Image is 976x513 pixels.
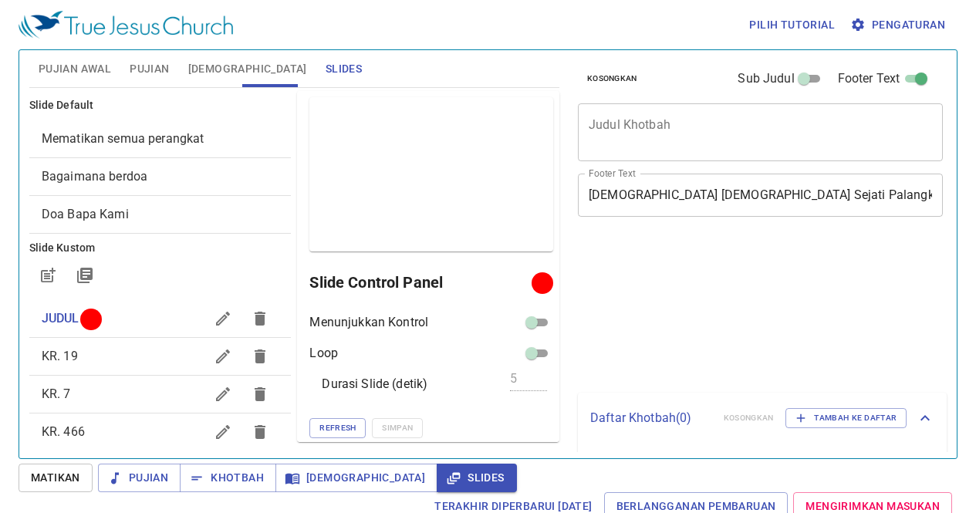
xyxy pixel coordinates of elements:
[42,311,79,326] span: JUDUL
[795,411,897,425] span: Tambah ke Daftar
[29,240,292,257] h6: Slide Kustom
[743,11,841,39] button: Pilih tutorial
[192,468,264,488] span: Khotbah
[29,196,292,233] div: Doa Bapa Kami
[19,464,93,492] button: Matikan
[309,313,428,332] p: Menunjukkan Kontrol
[29,376,292,413] div: KR. 7
[42,169,147,184] span: [object Object]
[180,464,276,492] button: Khotbah
[31,468,80,488] span: Matikan
[853,15,945,35] span: Pengaturan
[838,69,900,88] span: Footer Text
[275,464,437,492] button: [DEMOGRAPHIC_DATA]
[29,300,292,337] div: JUDUL
[319,421,356,435] span: Refresh
[326,59,362,79] span: Slides
[847,11,951,39] button: Pengaturan
[42,349,78,363] span: KR. 19
[42,424,85,439] span: KR. 466
[39,59,111,79] span: Pujian Awal
[437,464,516,492] button: Slides
[130,59,169,79] span: Pujian
[572,233,872,387] iframe: from-child
[42,131,204,146] span: [object Object]
[42,386,71,401] span: KR. 7
[587,72,637,86] span: Kosongkan
[309,270,537,295] h6: Slide Control Panel
[449,468,504,488] span: Slides
[785,408,907,428] button: Tambah ke Daftar
[110,468,168,488] span: Pujian
[578,393,947,444] div: Daftar Khotbah(0)KosongkanTambah ke Daftar
[98,464,181,492] button: Pujian
[42,207,129,221] span: [object Object]
[578,69,647,88] button: Kosongkan
[29,338,292,375] div: KR. 19
[29,158,292,195] div: Bagaimana berdoa
[188,59,307,79] span: [DEMOGRAPHIC_DATA]
[322,375,427,393] p: Durasi Slide (detik)
[288,468,425,488] span: [DEMOGRAPHIC_DATA]
[19,11,233,39] img: True Jesus Church
[29,413,292,451] div: KR. 466
[749,15,835,35] span: Pilih tutorial
[309,418,366,438] button: Refresh
[29,97,292,114] h6: Slide Default
[738,69,794,88] span: Sub Judul
[29,120,292,157] div: Mematikan semua perangkat
[590,409,711,427] p: Daftar Khotbah ( 0 )
[309,344,338,363] p: Loop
